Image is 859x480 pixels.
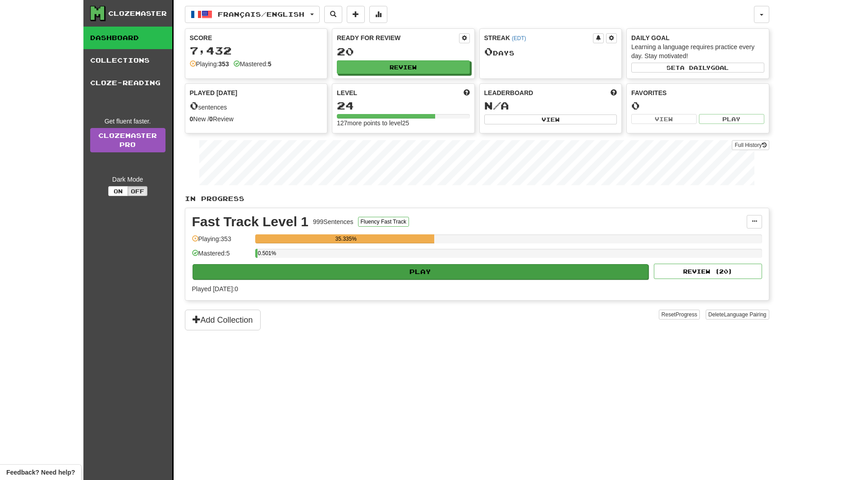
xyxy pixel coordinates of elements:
[732,140,769,150] button: Full History
[234,59,271,69] div: Mastered:
[654,264,762,279] button: Review (20)
[680,64,711,71] span: a daily
[268,60,271,68] strong: 5
[193,264,649,279] button: Play
[484,33,593,42] div: Streak
[484,99,509,112] span: N/A
[484,88,533,97] span: Leaderboard
[190,115,193,123] strong: 0
[706,310,769,320] button: DeleteLanguage Pairing
[83,49,172,72] a: Collections
[83,27,172,49] a: Dashboard
[90,175,165,184] div: Dark Mode
[512,35,526,41] a: (EDT)
[631,88,764,97] div: Favorites
[337,33,459,42] div: Ready for Review
[484,46,617,58] div: Day s
[185,194,769,203] p: In Progress
[611,88,617,97] span: This week in points, UTC
[190,59,229,69] div: Playing:
[192,234,251,249] div: Playing: 353
[631,42,764,60] div: Learning a language requires practice every day. Stay motivated!
[90,117,165,126] div: Get fluent faster.
[464,88,470,97] span: Score more points to level up
[347,6,365,23] button: Add sentence to collection
[6,468,75,477] span: Open feedback widget
[675,311,697,318] span: Progress
[185,310,261,330] button: Add Collection
[324,6,342,23] button: Search sentences
[192,285,238,293] span: Played [DATE]: 0
[108,186,128,196] button: On
[192,215,309,229] div: Fast Track Level 1
[190,114,323,123] div: New / Review
[484,114,617,124] button: View
[190,33,323,42] div: Score
[313,217,354,226] div: 999 Sentences
[631,100,764,111] div: 0
[337,46,470,57] div: 20
[190,45,323,56] div: 7,432
[83,72,172,94] a: Cloze-Reading
[209,115,213,123] strong: 0
[190,99,198,112] span: 0
[90,128,165,152] a: ClozemasterPro
[337,100,470,111] div: 24
[631,114,697,124] button: View
[484,45,493,58] span: 0
[337,119,470,128] div: 127 more points to level 25
[369,6,387,23] button: More stats
[337,60,470,74] button: Review
[218,10,304,18] span: Français / English
[128,186,147,196] button: Off
[699,114,764,124] button: Play
[631,63,764,73] button: Seta dailygoal
[724,311,766,318] span: Language Pairing
[108,9,167,18] div: Clozemaster
[185,6,320,23] button: Français/English
[218,60,229,68] strong: 353
[631,33,764,42] div: Daily Goal
[659,310,700,320] button: ResetProgress
[337,88,357,97] span: Level
[190,100,323,112] div: sentences
[192,249,251,264] div: Mastered: 5
[358,217,409,227] button: Fluency Fast Track
[190,88,238,97] span: Played [DATE]
[258,234,434,243] div: 35.335%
